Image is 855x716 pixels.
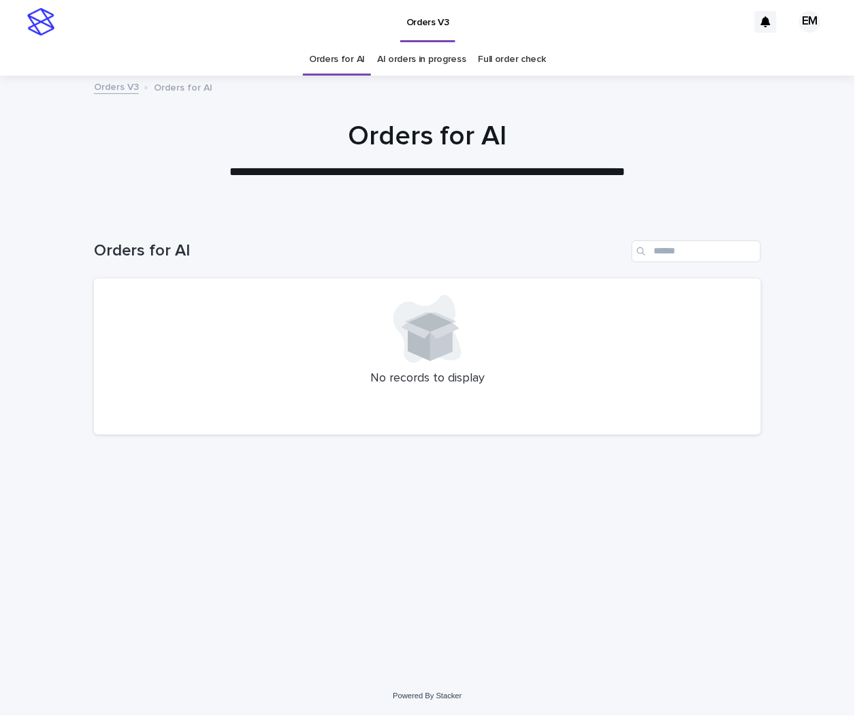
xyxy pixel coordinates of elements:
p: No records to display [110,371,745,386]
p: Orders for AI [154,79,212,94]
div: EM [799,11,821,33]
img: stacker-logo-s-only.png [27,8,54,35]
a: Powered By Stacker [393,692,462,700]
a: Orders for AI [309,44,365,76]
a: Full order check [479,44,546,76]
a: Orders V3 [94,78,139,94]
input: Search [632,240,761,262]
a: AI orders in progress [377,44,466,76]
h1: Orders for AI [94,241,626,261]
h1: Orders for AI [94,120,761,153]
